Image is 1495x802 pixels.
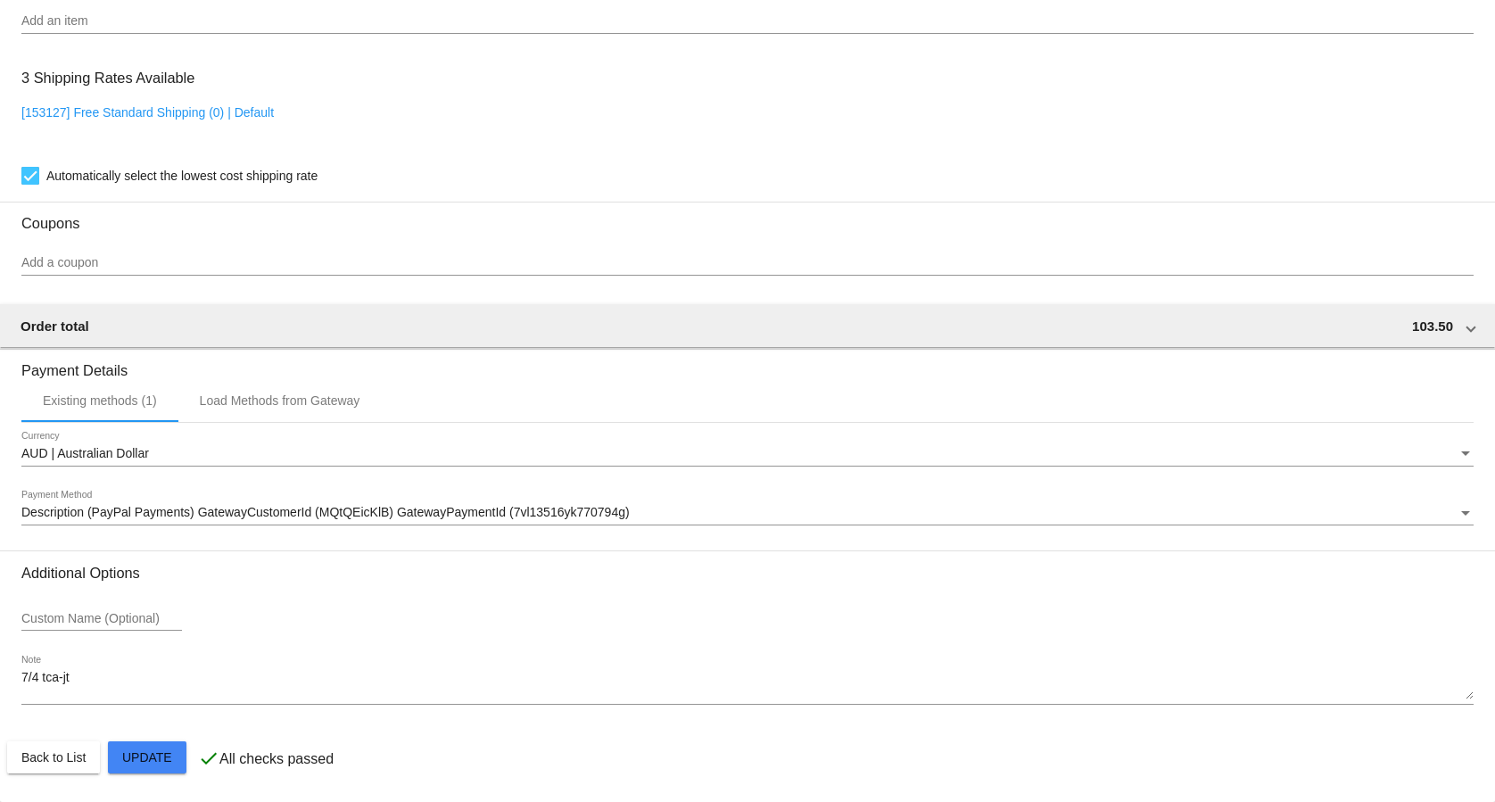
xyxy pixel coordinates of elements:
input: Custom Name (Optional) [21,612,182,626]
mat-icon: check [198,748,219,769]
a: [153127] Free Standard Shipping (0) | Default [21,105,274,120]
div: Load Methods from Gateway [200,393,360,408]
span: Automatically select the lowest cost shipping rate [46,165,318,186]
button: Update [108,741,186,773]
input: Add a coupon [21,256,1474,270]
p: All checks passed [219,751,334,767]
h3: Coupons [21,202,1474,232]
mat-select: Payment Method [21,506,1474,520]
span: Back to List [21,750,86,765]
button: Back to List [7,741,100,773]
span: 103.50 [1412,318,1453,334]
mat-select: Currency [21,447,1474,461]
h3: Payment Details [21,349,1474,379]
span: Order total [21,318,89,334]
h3: Additional Options [21,565,1474,582]
span: Description (PayPal Payments) GatewayCustomerId (MQtQEicKlB) GatewayPaymentId (7vl13516yk770794g) [21,505,630,519]
input: Add an item [21,14,1474,29]
div: Existing methods (1) [43,393,157,408]
h3: 3 Shipping Rates Available [21,59,194,97]
span: AUD | Australian Dollar [21,446,149,460]
span: Update [122,750,172,765]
